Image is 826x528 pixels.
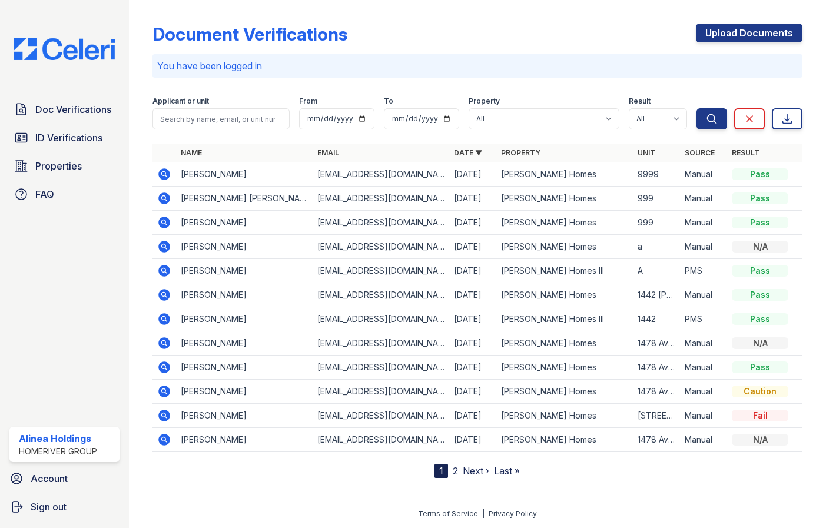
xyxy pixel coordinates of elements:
td: [EMAIL_ADDRESS][DOMAIN_NAME] [313,356,449,380]
td: Manual [680,211,727,235]
td: [DATE] [449,331,496,356]
a: 2 [453,465,458,477]
input: Search by name, email, or unit number [152,108,290,129]
div: Pass [732,289,788,301]
div: Pass [732,265,788,277]
span: ID Verifications [35,131,102,145]
iframe: chat widget [777,481,814,516]
div: Fail [732,410,788,421]
div: | [482,509,485,518]
img: CE_Logo_Blue-a8612792a0a2168367f1c8372b55b34899dd931a85d93a1a3d3e32e68fde9ad4.png [5,38,124,60]
p: You have been logged in [157,59,798,73]
td: 999 [633,187,680,211]
a: Doc Verifications [9,98,120,121]
td: [STREET_ADDRESS] [633,404,680,428]
div: 1 [434,464,448,478]
span: Sign out [31,500,67,514]
td: [PERSON_NAME] Homes [496,283,633,307]
label: Applicant or unit [152,97,209,106]
td: [PERSON_NAME] [176,283,313,307]
td: [PERSON_NAME] [176,331,313,356]
td: [EMAIL_ADDRESS][DOMAIN_NAME] [313,162,449,187]
td: 1478 Avon Ave [633,331,680,356]
td: [DATE] [449,380,496,404]
td: [EMAIL_ADDRESS][DOMAIN_NAME] [313,428,449,452]
a: Privacy Policy [489,509,537,518]
a: Terms of Service [418,509,478,518]
td: [PERSON_NAME] [176,211,313,235]
td: 1478 Avon Ave [633,380,680,404]
td: Manual [680,235,727,259]
td: [DATE] [449,259,496,283]
td: [EMAIL_ADDRESS][DOMAIN_NAME] [313,259,449,283]
td: [DATE] [449,211,496,235]
td: [DATE] [449,187,496,211]
td: [EMAIL_ADDRESS][DOMAIN_NAME] [313,404,449,428]
td: [PERSON_NAME] [176,380,313,404]
td: PMS [680,259,727,283]
span: Doc Verifications [35,102,111,117]
a: Email [317,148,339,157]
td: [PERSON_NAME] Homes [496,331,633,356]
div: Document Verifications [152,24,347,45]
a: Sign out [5,495,124,519]
a: Next › [463,465,489,477]
td: [PERSON_NAME] Homes [496,380,633,404]
td: [PERSON_NAME] Homes [496,356,633,380]
td: [PERSON_NAME] Homes [496,162,633,187]
td: Manual [680,404,727,428]
a: Properties [9,154,120,178]
div: Pass [732,361,788,373]
div: Caution [732,386,788,397]
a: ID Verifications [9,126,120,150]
span: FAQ [35,187,54,201]
td: a [633,235,680,259]
a: Upload Documents [696,24,802,42]
td: 1478 Avon Ave [633,356,680,380]
a: FAQ [9,182,120,206]
a: Date ▼ [454,148,482,157]
td: 1442 [PERSON_NAME] [633,283,680,307]
td: [EMAIL_ADDRESS][DOMAIN_NAME] [313,380,449,404]
div: Pass [732,168,788,180]
td: A [633,259,680,283]
td: [DATE] [449,307,496,331]
td: [PERSON_NAME] [176,404,313,428]
td: [EMAIL_ADDRESS][DOMAIN_NAME] [313,331,449,356]
div: Pass [732,313,788,325]
a: Last » [494,465,520,477]
td: 9999 [633,162,680,187]
span: Account [31,471,68,486]
a: Name [181,148,202,157]
a: Unit [638,148,655,157]
td: [PERSON_NAME] [176,307,313,331]
td: Manual [680,283,727,307]
a: Account [5,467,124,490]
td: [PERSON_NAME] [PERSON_NAME] [176,187,313,211]
span: Properties [35,159,82,173]
td: [PERSON_NAME] [176,428,313,452]
div: N/A [732,337,788,349]
td: Manual [680,331,727,356]
td: [PERSON_NAME] Homes III [496,259,633,283]
td: 999 [633,211,680,235]
label: To [384,97,393,106]
div: N/A [732,241,788,253]
td: Manual [680,162,727,187]
td: [EMAIL_ADDRESS][DOMAIN_NAME] [313,211,449,235]
td: [PERSON_NAME] [176,162,313,187]
td: [PERSON_NAME] [176,259,313,283]
div: N/A [732,434,788,446]
td: [EMAIL_ADDRESS][DOMAIN_NAME] [313,187,449,211]
td: Manual [680,356,727,380]
td: [PERSON_NAME] Homes [496,428,633,452]
td: [EMAIL_ADDRESS][DOMAIN_NAME] [313,235,449,259]
label: From [299,97,317,106]
a: Source [685,148,715,157]
td: [DATE] [449,235,496,259]
label: Result [629,97,651,106]
td: [DATE] [449,428,496,452]
td: Manual [680,187,727,211]
a: Result [732,148,759,157]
